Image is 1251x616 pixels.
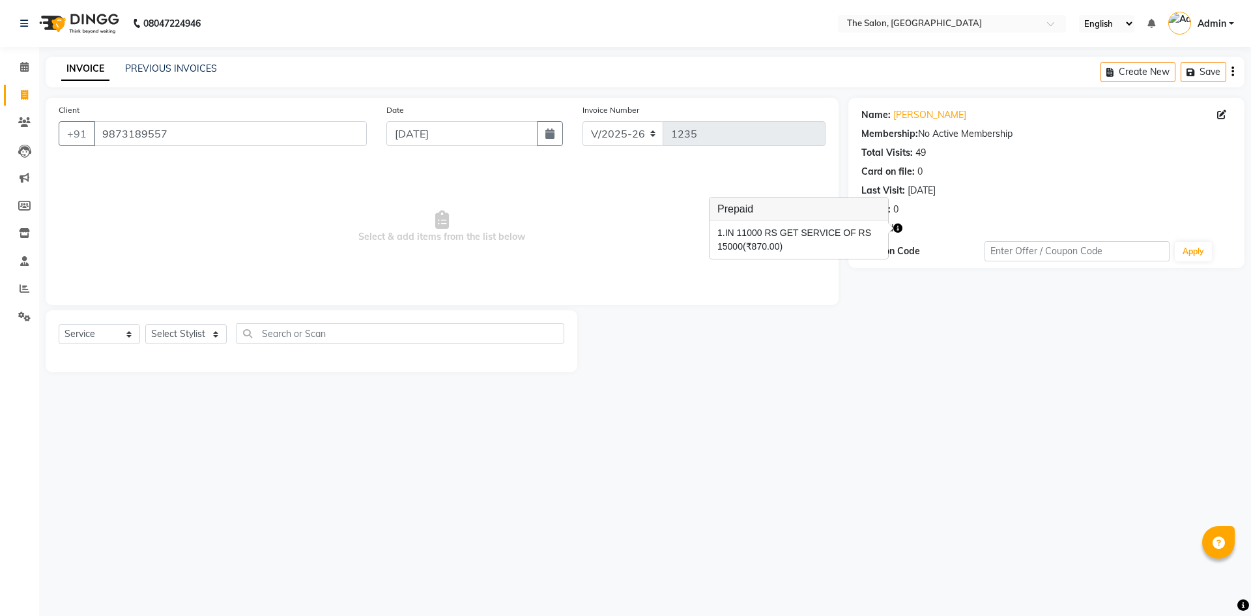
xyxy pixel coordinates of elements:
[1198,17,1226,31] span: Admin
[1196,564,1238,603] iframe: chat widget
[143,5,201,42] b: 08047224946
[985,241,1170,261] input: Enter Offer / Coupon Code
[893,108,966,122] a: [PERSON_NAME]
[61,57,109,81] a: INVOICE
[582,104,639,116] label: Invoice Number
[861,146,913,160] div: Total Visits:
[861,127,918,141] div: Membership:
[33,5,122,42] img: logo
[237,323,564,344] input: Search or Scan
[717,227,725,238] span: 1.
[915,146,926,160] div: 49
[59,104,79,116] label: Client
[861,184,905,198] div: Last Visit:
[1181,62,1226,82] button: Save
[893,203,899,216] div: 0
[861,165,915,179] div: Card on file:
[1168,12,1191,35] img: Admin
[908,184,936,198] div: [DATE]
[710,198,888,221] h3: Prepaid
[861,108,891,122] div: Name:
[743,241,783,252] span: (₹870.00)
[861,127,1231,141] div: No Active Membership
[59,162,826,292] span: Select & add items from the list below
[386,104,404,116] label: Date
[717,226,880,254] div: IN 11000 RS GET SERVICE OF RS 15000
[59,121,95,146] button: +91
[1175,242,1212,261] button: Apply
[125,63,217,74] a: PREVIOUS INVOICES
[1100,62,1175,82] button: Create New
[861,244,985,258] div: Coupon Code
[917,165,923,179] div: 0
[94,121,367,146] input: Search by Name/Mobile/Email/Code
